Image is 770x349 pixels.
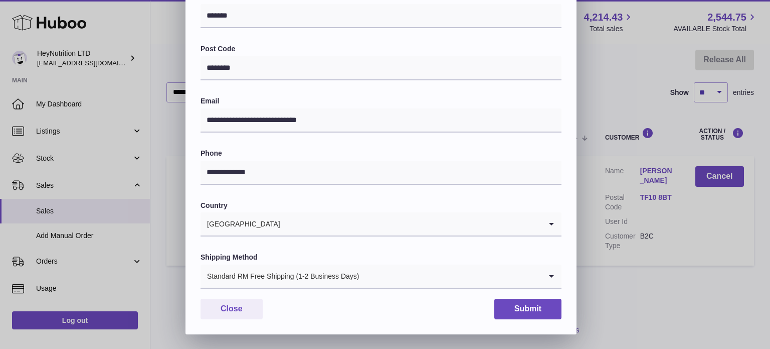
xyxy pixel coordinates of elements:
[494,299,561,319] button: Submit
[201,265,561,289] div: Search for option
[201,149,561,158] label: Phone
[201,299,263,319] button: Close
[201,253,561,262] label: Shipping Method
[359,265,541,288] input: Search for option
[201,265,359,288] span: Standard RM Free Shipping (1-2 Business Days)
[201,212,561,237] div: Search for option
[201,96,561,106] label: Email
[281,212,541,236] input: Search for option
[201,44,561,54] label: Post Code
[201,212,281,236] span: [GEOGRAPHIC_DATA]
[201,201,561,210] label: Country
